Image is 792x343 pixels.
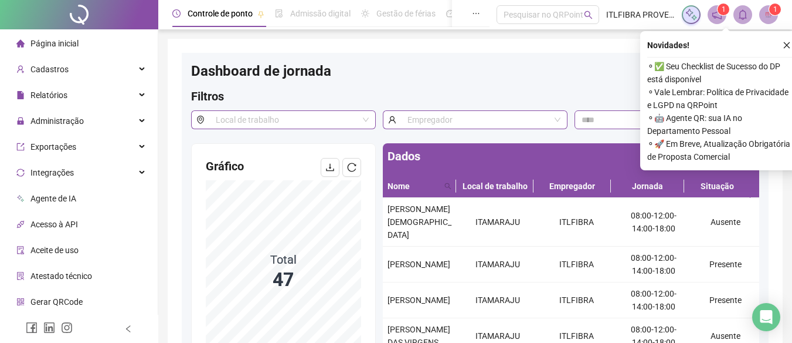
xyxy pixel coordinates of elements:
[458,283,537,318] td: ITAMARAJU
[16,169,25,177] span: sync
[769,4,781,15] sup: Atualize o seu contato no menu Meus Dados
[387,204,451,240] span: [PERSON_NAME][DEMOGRAPHIC_DATA]
[30,142,76,152] span: Exportações
[456,175,533,198] th: Local de trabalho
[584,11,593,19] span: search
[760,6,777,23] img: 38576
[537,198,616,247] td: ITLFIBRA
[124,325,132,333] span: left
[606,8,675,21] span: ITLFIBRA PROVEDOR DE INTERNET
[16,65,25,73] span: user-add
[257,11,264,18] span: pushpin
[387,260,450,269] span: [PERSON_NAME]
[43,322,55,334] span: linkedin
[446,9,454,18] span: dashboard
[30,220,78,229] span: Acesso à API
[191,89,224,103] span: Filtros
[290,9,351,18] span: Admissão digital
[647,39,689,52] span: Novidades !
[611,175,684,198] th: Jornada
[26,322,38,334] span: facebook
[718,4,729,15] sup: 1
[191,110,209,129] span: environment
[30,246,79,255] span: Aceite de uso
[616,247,691,283] td: 08:00-12:00-14:00-18:00
[783,41,791,49] span: close
[472,9,480,18] span: ellipsis
[616,283,691,318] td: 08:00-12:00-14:00-18:00
[16,143,25,151] span: export
[691,198,759,247] td: Ausente
[30,90,67,100] span: Relatórios
[16,220,25,228] span: api
[383,110,401,129] span: user
[347,163,356,172] span: reload
[387,149,420,163] span: Dados
[30,168,74,177] span: Integrações
[325,163,335,172] span: download
[387,295,450,305] span: [PERSON_NAME]
[712,9,722,20] span: notification
[61,322,73,334] span: instagram
[533,175,611,198] th: Empregador
[206,159,244,173] span: Gráfico
[773,5,777,14] span: 1
[30,65,69,74] span: Cadastros
[16,246,25,254] span: audit
[172,9,181,18] span: clock-circle
[458,247,537,283] td: ITAMARAJU
[16,272,25,280] span: solution
[191,63,331,79] span: Dashboard de jornada
[16,117,25,125] span: lock
[442,177,454,195] span: search
[722,5,726,14] span: 1
[16,39,25,48] span: home
[30,116,84,126] span: Administração
[30,194,76,203] span: Agente de IA
[188,9,253,18] span: Controle de ponto
[376,9,436,18] span: Gestão de férias
[616,198,691,247] td: 08:00-12:00-14:00-18:00
[737,9,748,20] span: bell
[361,9,369,18] span: sun
[16,298,25,306] span: qrcode
[387,180,440,193] span: Nome
[30,297,83,307] span: Gerar QRCode
[684,175,750,198] th: Situação
[691,247,759,283] td: Presente
[685,8,698,21] img: sparkle-icon.fc2bf0ac1784a2077858766a79e2daf3.svg
[537,283,616,318] td: ITLFIBRA
[30,271,92,281] span: Atestado técnico
[691,283,759,318] td: Presente
[444,183,451,190] span: search
[537,247,616,283] td: ITLFIBRA
[752,303,780,331] div: Open Intercom Messenger
[275,9,283,18] span: file-done
[30,39,79,48] span: Página inicial
[458,198,537,247] td: ITAMARAJU
[16,91,25,99] span: file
